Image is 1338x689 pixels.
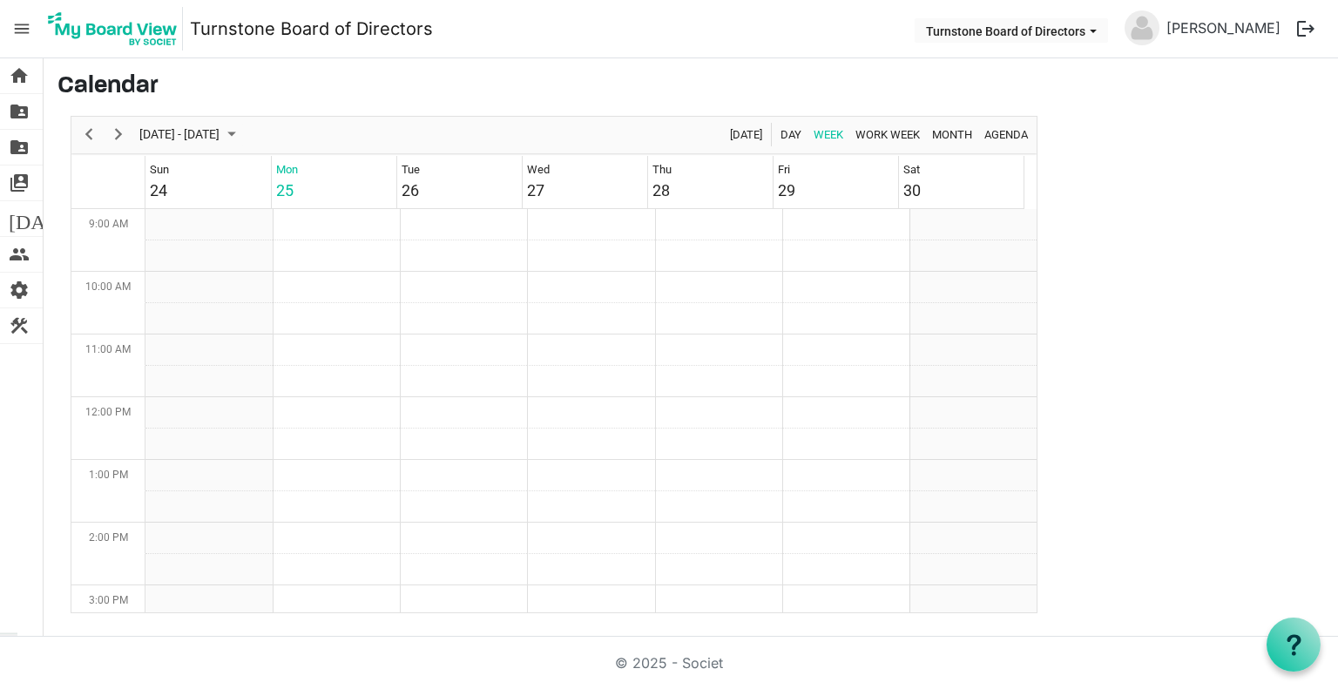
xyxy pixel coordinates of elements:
div: Sat [903,161,920,179]
div: Fri [778,161,790,179]
div: previous period [74,117,104,153]
span: Work Week [854,124,922,145]
button: Work Week [853,124,923,145]
div: Thu [652,161,672,179]
span: folder_shared [9,130,30,165]
div: Tue [402,161,420,179]
span: home [9,58,30,93]
span: 3:00 PM [89,594,128,606]
span: people [9,237,30,272]
div: 30 [903,179,921,202]
span: 2:00 PM [89,531,128,544]
button: Next [107,124,131,145]
span: [DATE] [728,124,764,145]
span: construction [9,308,30,343]
a: © 2025 - Societ [615,654,723,672]
div: August 24 - 30, 2025 [133,117,247,153]
img: no-profile-picture.svg [1125,10,1159,45]
div: 26 [402,179,419,202]
a: [PERSON_NAME] [1159,10,1287,45]
div: 28 [652,179,670,202]
span: [DATE] [9,201,76,236]
div: 25 [276,179,294,202]
button: Day [778,124,805,145]
span: folder_shared [9,94,30,129]
div: Week of August 25, 2025 [71,116,1037,613]
span: settings [9,273,30,307]
img: My Board View Logo [43,7,183,51]
h3: Calendar [57,72,1324,102]
span: 12:00 PM [85,406,131,418]
span: 1:00 PM [89,469,128,481]
button: logout [1287,10,1324,47]
div: Mon [276,161,298,179]
span: menu [5,12,38,45]
span: switch_account [9,165,30,200]
span: Agenda [983,124,1030,145]
div: Sun [150,161,169,179]
button: Previous [78,124,101,145]
div: Wed [527,161,550,179]
div: next period [104,117,133,153]
span: Day [779,124,803,145]
span: [DATE] - [DATE] [138,124,221,145]
div: 29 [778,179,795,202]
button: Today [727,124,766,145]
button: Week [811,124,847,145]
a: Turnstone Board of Directors [190,11,433,46]
button: Month [929,124,976,145]
button: Agenda [982,124,1031,145]
a: My Board View Logo [43,7,190,51]
span: Month [930,124,974,145]
div: 27 [527,179,544,202]
button: August 2025 [137,124,244,145]
span: Week [812,124,845,145]
span: 10:00 AM [85,280,131,293]
div: 24 [150,179,167,202]
span: 9:00 AM [89,218,128,230]
span: 11:00 AM [85,343,131,355]
button: Turnstone Board of Directors dropdownbutton [915,18,1108,43]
